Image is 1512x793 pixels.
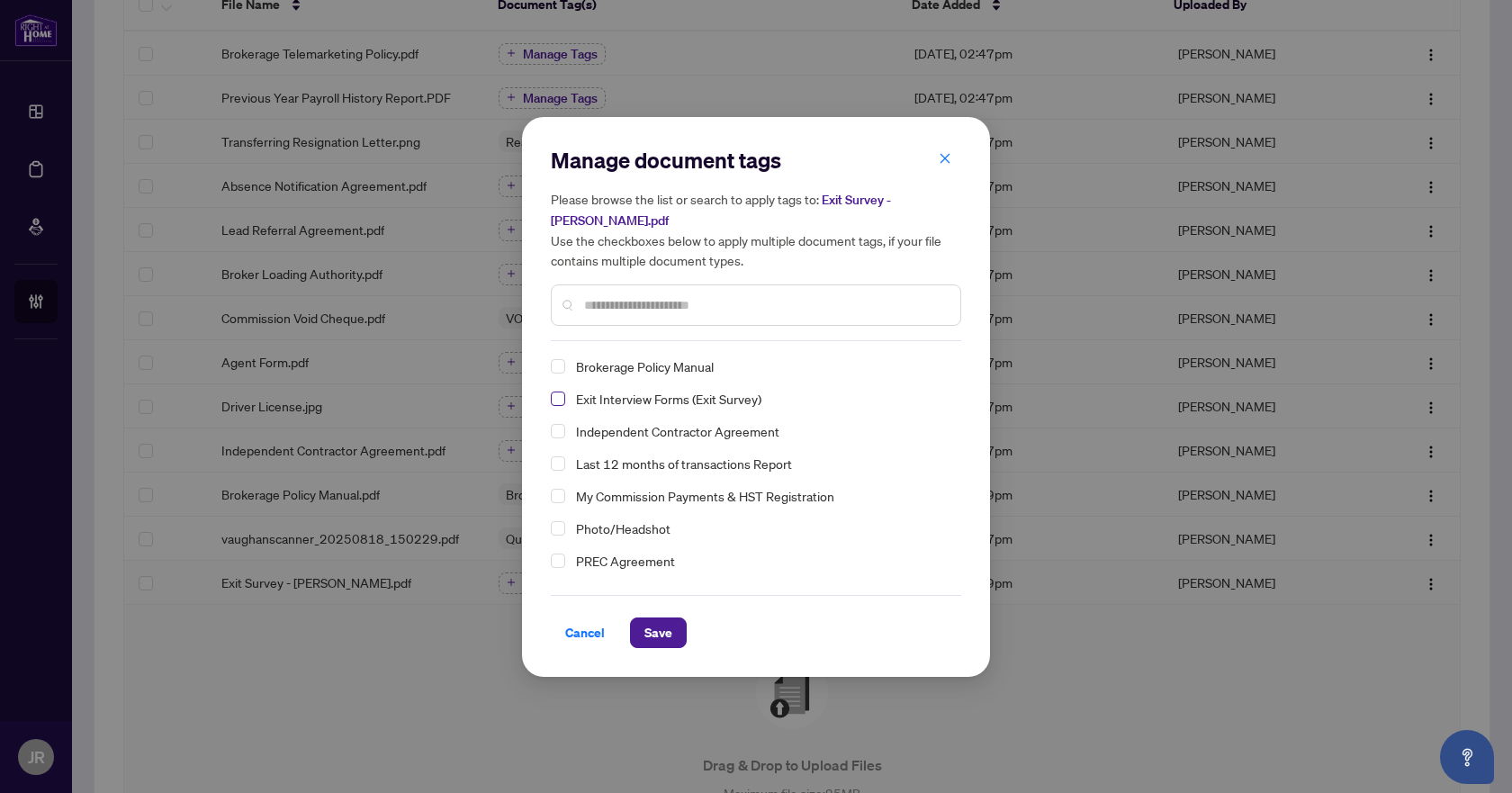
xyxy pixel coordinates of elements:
h5: Please browse the list or search to apply tags to: Use the checkboxes below to apply multiple doc... [551,189,961,270]
span: Last 12 months of transactions Report [576,453,792,474]
span: Select Last 12 months of transactions Report [551,456,565,471]
span: Select Brokerage Policy Manual [551,359,565,374]
span: Select Independent Contractor Agreement [551,424,565,438]
span: close [939,152,951,165]
span: Select Photo/Headshot [551,521,565,536]
span: PREC Agreement [576,550,675,572]
span: Photo/Headshot [569,518,950,539]
span: Select PREC Agreement [551,554,565,568]
span: Save [644,618,672,647]
span: Brokerage Policy Manual [576,356,714,377]
span: Last 12 months of transactions Report [569,453,950,474]
span: Select My Commission Payments & HST Registration [551,489,565,503]
button: Open asap [1440,730,1494,784]
span: Cancel [565,618,605,647]
span: Brokerage Policy Manual [569,356,950,377]
span: Photo/Headshot [576,518,670,539]
span: Exit Interview Forms (Exit Survey) [576,388,761,410]
span: My Commission Payments & HST Registration [569,485,950,507]
span: PREC Agreement [569,550,950,572]
span: Exit Interview Forms (Exit Survey) [569,388,950,410]
span: Select Exit Interview Forms (Exit Survey) [551,392,565,406]
button: Cancel [551,617,619,648]
h2: Manage document tags [551,146,961,175]
span: My Commission Payments & HST Registration [576,485,834,507]
button: Save [630,617,687,648]
span: Independent Contractor Agreement [569,420,950,442]
span: Exit Survey - [PERSON_NAME].pdf [551,192,891,229]
span: Independent Contractor Agreement [576,420,779,442]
